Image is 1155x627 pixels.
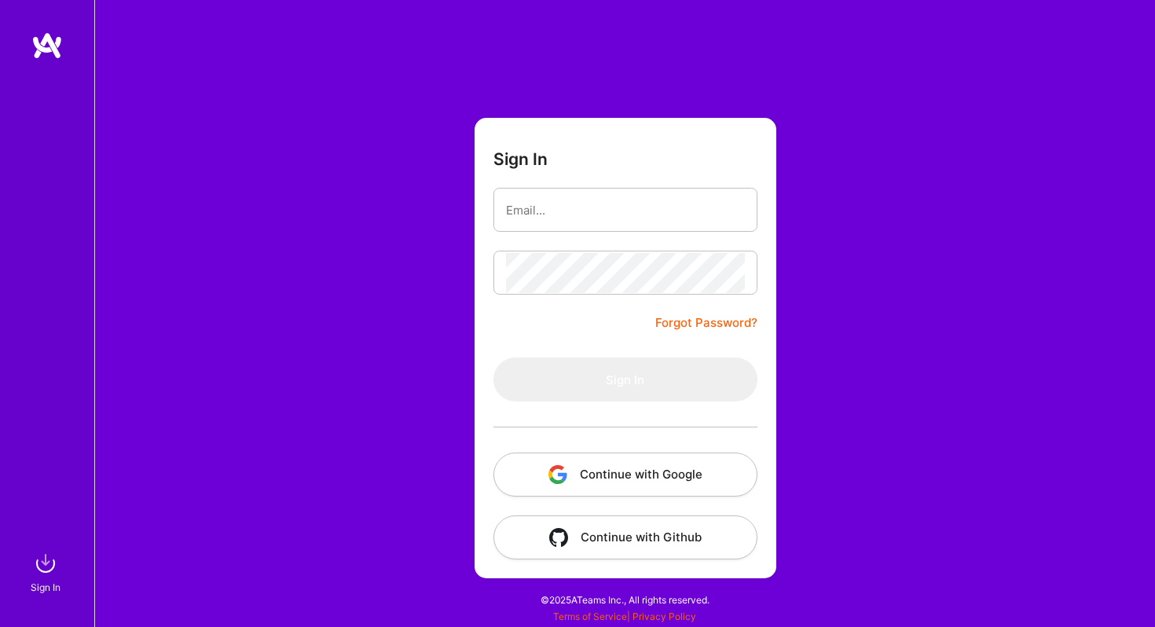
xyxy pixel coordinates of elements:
[632,610,696,622] a: Privacy Policy
[548,465,567,484] img: icon
[33,548,61,596] a: sign inSign In
[30,548,61,579] img: sign in
[493,149,548,169] h3: Sign In
[94,580,1155,619] div: © 2025 ATeams Inc., All rights reserved.
[31,31,63,60] img: logo
[553,610,627,622] a: Terms of Service
[553,610,696,622] span: |
[493,357,757,401] button: Sign In
[493,453,757,497] button: Continue with Google
[506,190,745,230] input: Email...
[493,515,757,559] button: Continue with Github
[549,528,568,547] img: icon
[31,579,60,596] div: Sign In
[655,313,757,332] a: Forgot Password?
